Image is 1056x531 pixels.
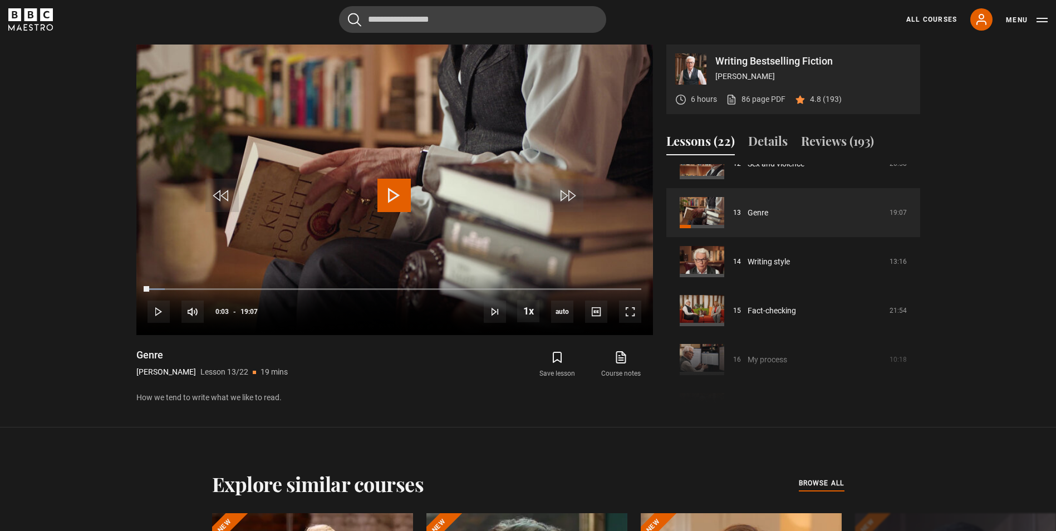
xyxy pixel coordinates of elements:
[212,472,424,495] h2: Explore similar courses
[233,308,236,316] span: -
[136,348,288,362] h1: Genre
[148,288,641,291] div: Progress Bar
[589,348,652,381] a: Course notes
[715,56,911,66] p: Writing Bestselling Fiction
[748,305,796,317] a: Fact-checking
[666,132,735,155] button: Lessons (22)
[799,478,844,490] a: browse all
[484,301,506,323] button: Next Lesson
[726,94,785,105] a: 86 page PDF
[240,302,258,322] span: 19:07
[261,366,288,378] p: 19 mins
[799,478,844,489] span: browse all
[200,366,248,378] p: Lesson 13/22
[148,301,170,323] button: Play
[748,256,790,268] a: Writing style
[801,132,874,155] button: Reviews (193)
[810,94,842,105] p: 4.8 (193)
[585,301,607,323] button: Captions
[181,301,204,323] button: Mute
[1006,14,1048,26] button: Toggle navigation
[748,158,804,170] a: Sex and violence
[748,207,768,219] a: Genre
[136,45,653,335] video-js: Video Player
[215,302,229,322] span: 0:03
[136,366,196,378] p: [PERSON_NAME]
[691,94,717,105] p: 6 hours
[619,301,641,323] button: Fullscreen
[136,392,653,404] p: How we tend to write what we like to read.
[906,14,957,24] a: All Courses
[517,300,539,322] button: Playback Rate
[551,301,573,323] span: auto
[339,6,606,33] input: Search
[8,8,53,31] svg: BBC Maestro
[715,71,911,82] p: [PERSON_NAME]
[525,348,589,381] button: Save lesson
[748,132,788,155] button: Details
[348,13,361,27] button: Submit the search query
